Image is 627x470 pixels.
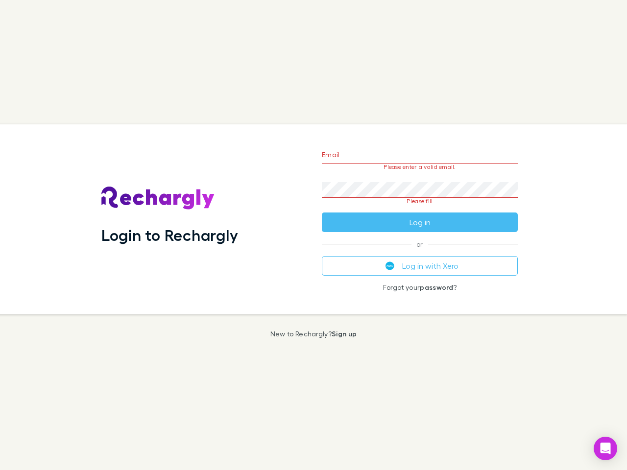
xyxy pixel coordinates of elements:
p: New to Rechargly? [270,330,357,338]
a: password [420,283,453,291]
h1: Login to Rechargly [101,226,238,244]
img: Rechargly's Logo [101,187,215,210]
p: Please enter a valid email. [322,164,518,170]
p: Please fill [322,198,518,205]
button: Log in [322,212,518,232]
a: Sign up [332,329,357,338]
div: Open Intercom Messenger [594,437,617,460]
p: Forgot your ? [322,283,518,291]
button: Log in with Xero [322,256,518,276]
img: Xero's logo [386,261,394,270]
